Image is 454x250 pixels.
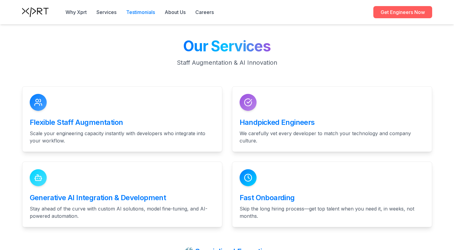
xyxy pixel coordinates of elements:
h3: Handpicked Engineers [240,118,425,127]
a: Get Engineers Now [373,6,432,18]
a: Careers [195,9,214,16]
button: Services [96,9,116,16]
span: Our Services [183,37,271,55]
p: Skip the long hiring process—get top talent when you need it, in weeks, not months. [240,205,425,220]
p: Staff Augmentation & AI Innovation [121,58,333,67]
h3: Generative AI Integration & Development [30,193,215,203]
h3: Fast Onboarding [240,193,425,203]
p: Stay ahead of the curve with custom AI solutions, model fine-tuning, and AI-powered automation. [30,205,215,220]
p: We carefully vet every developer to match your technology and company culture. [240,130,425,144]
img: Xprt Logo [22,7,49,17]
h3: Flexible Staff Augmentation [30,118,215,127]
button: Testimonials [126,9,155,16]
p: Scale your engineering capacity instantly with developers who integrate into your workflow. [30,130,215,144]
button: Why Xprt [66,9,87,16]
a: About Us [165,9,186,16]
